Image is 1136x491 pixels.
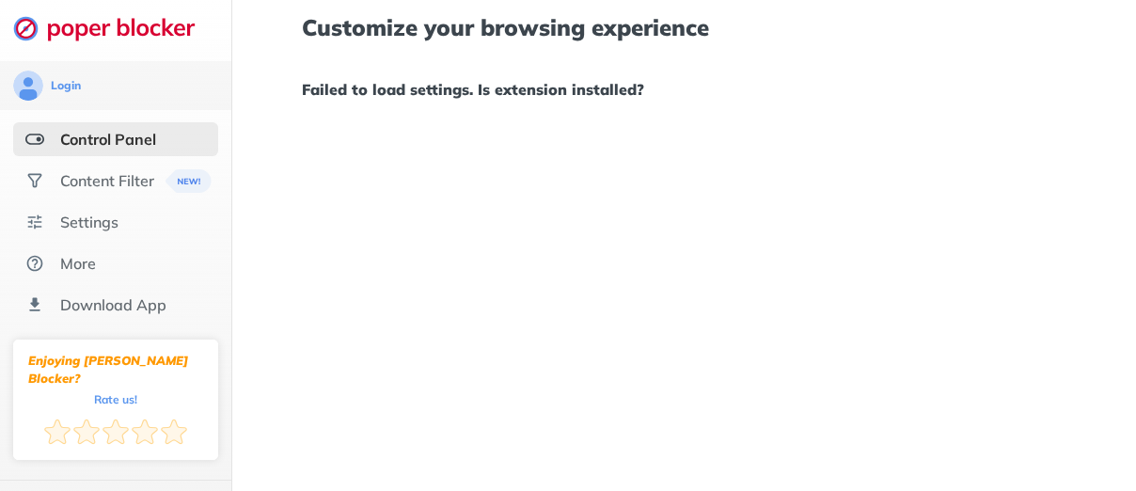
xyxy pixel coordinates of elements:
[302,77,1094,102] h1: Failed to load settings. Is extension installed?
[60,130,156,149] div: Control Panel
[25,254,44,273] img: about.svg
[94,395,137,404] div: Rate us!
[28,352,203,388] div: Enjoying [PERSON_NAME] Blocker?
[25,130,44,149] img: features-selected.svg
[165,169,211,193] img: menuBanner.svg
[51,78,81,93] div: Login
[13,71,43,101] img: avatar.svg
[302,15,1094,40] h1: Customize your browsing experience
[60,171,154,190] div: Content Filter
[60,254,96,273] div: More
[13,15,215,41] img: logo-webpage.svg
[60,295,166,314] div: Download App
[25,295,44,314] img: download-app.svg
[25,171,44,190] img: social.svg
[60,213,118,231] div: Settings
[25,213,44,231] img: settings.svg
